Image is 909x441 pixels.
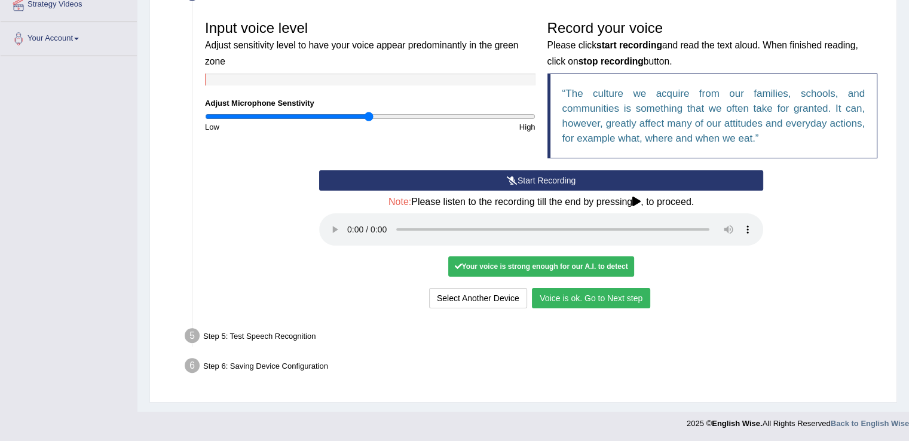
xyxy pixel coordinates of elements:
div: High [370,121,541,133]
b: stop recording [579,56,644,66]
button: Start Recording [319,170,763,191]
b: start recording [596,40,662,50]
small: Adjust sensitivity level to have your voice appear predominantly in the green zone [205,40,518,66]
span: Note: [388,197,411,207]
h4: Please listen to the recording till the end by pressing , to proceed. [319,197,763,207]
button: Select Another Device [429,288,527,308]
button: Voice is ok. Go to Next step [532,288,650,308]
a: Back to English Wise [831,419,909,428]
strong: English Wise. [712,419,762,428]
div: Low [199,121,370,133]
div: Your voice is strong enough for our A.I. to detect [448,256,633,277]
small: Please click and read the text aloud. When finished reading, click on button. [547,40,858,66]
h3: Input voice level [205,20,535,68]
h3: Record your voice [547,20,878,68]
a: Your Account [1,22,137,52]
q: The culture we acquire from our families, schools, and communities is something that we often tak... [562,88,865,144]
div: Step 5: Test Speech Recognition [179,324,891,351]
div: Step 6: Saving Device Configuration [179,354,891,381]
label: Adjust Microphone Senstivity [205,97,314,109]
div: 2025 © All Rights Reserved [687,412,909,429]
